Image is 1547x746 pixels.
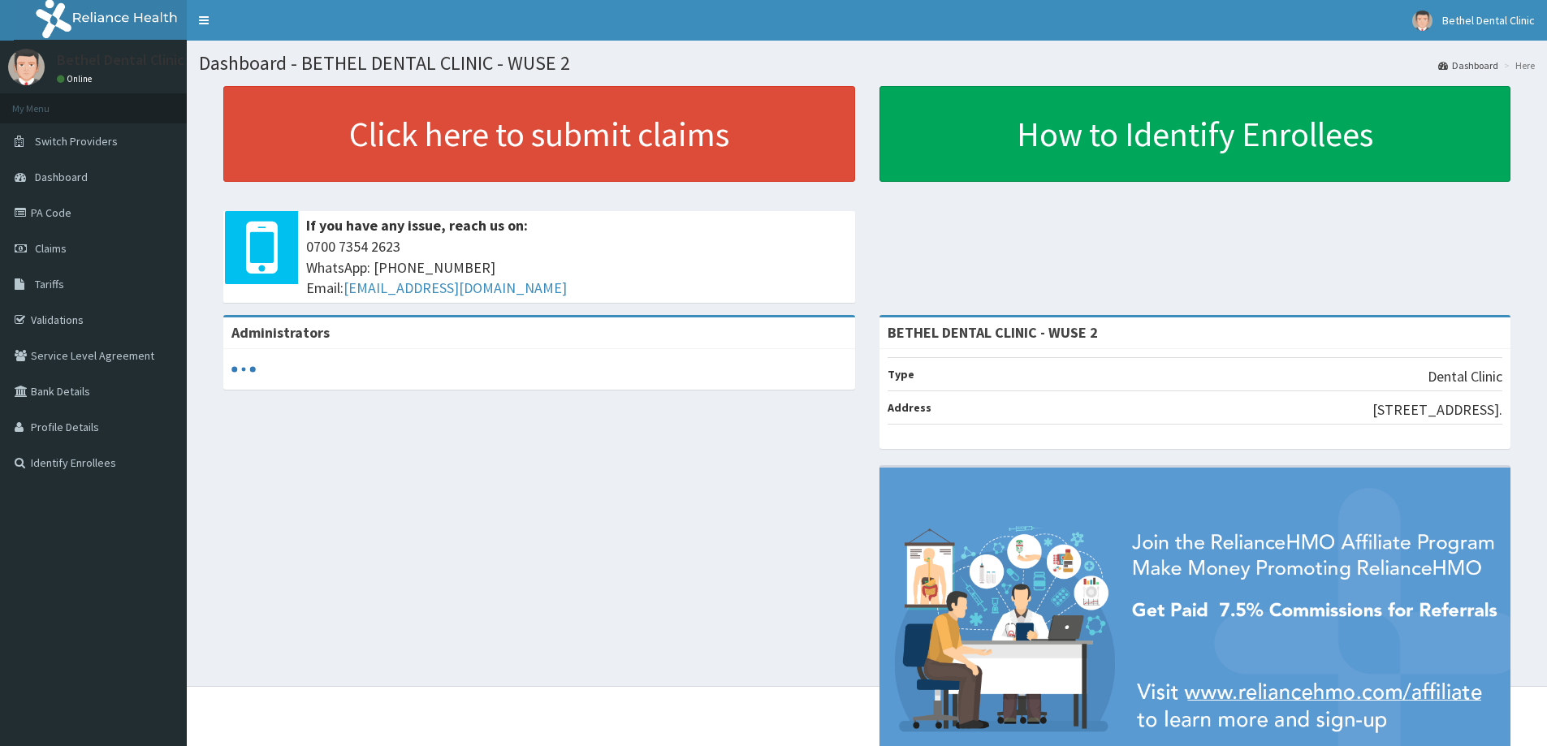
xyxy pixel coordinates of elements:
[888,323,1098,342] strong: BETHEL DENTAL CLINIC - WUSE 2
[1428,366,1502,387] p: Dental Clinic
[1500,58,1535,72] li: Here
[1412,11,1432,31] img: User Image
[306,236,847,299] span: 0700 7354 2623 WhatsApp: [PHONE_NUMBER] Email:
[57,53,184,67] p: Bethel Dental Clinic
[1372,399,1502,420] p: [STREET_ADDRESS].
[879,86,1511,182] a: How to Identify Enrollees
[231,357,256,382] svg: audio-loading
[231,323,330,342] b: Administrators
[888,400,931,415] b: Address
[35,134,118,149] span: Switch Providers
[199,53,1535,74] h1: Dashboard - BETHEL DENTAL CLINIC - WUSE 2
[344,278,567,297] a: [EMAIL_ADDRESS][DOMAIN_NAME]
[35,277,64,291] span: Tariffs
[57,73,96,84] a: Online
[888,367,914,382] b: Type
[35,241,67,256] span: Claims
[223,86,855,182] a: Click here to submit claims
[306,216,528,235] b: If you have any issue, reach us on:
[1438,58,1498,72] a: Dashboard
[1442,13,1535,28] span: Bethel Dental Clinic
[8,49,45,85] img: User Image
[35,170,88,184] span: Dashboard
